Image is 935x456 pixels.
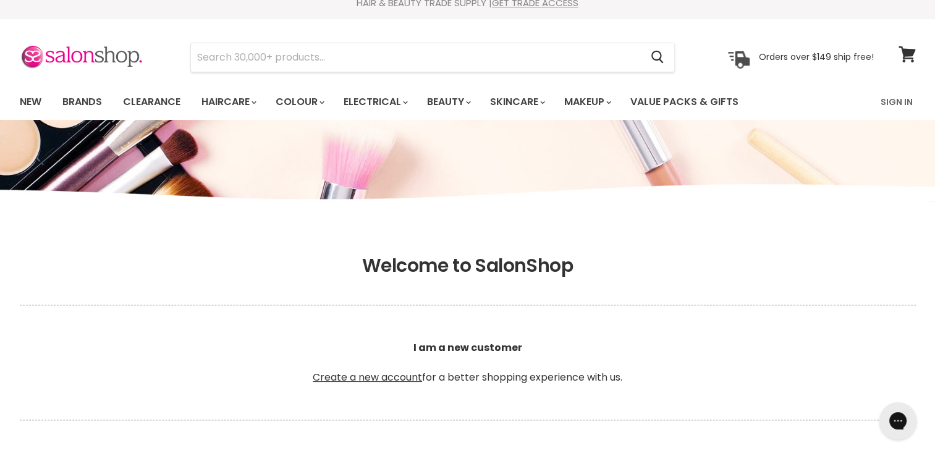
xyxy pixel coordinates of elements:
a: Sign In [873,89,920,115]
iframe: Gorgias live chat messenger [873,398,923,444]
a: Create a new account [313,370,422,384]
p: Orders over $149 ship free! [759,51,874,62]
input: Search [191,43,641,72]
a: New [11,89,51,115]
a: Clearance [114,89,190,115]
button: Search [641,43,674,72]
p: for a better shopping experience with us. [20,311,916,415]
a: Skincare [481,89,552,115]
ul: Main menu [11,84,811,120]
a: Haircare [192,89,264,115]
a: Electrical [334,89,415,115]
a: Colour [266,89,332,115]
form: Product [190,43,675,72]
a: Makeup [555,89,619,115]
nav: Main [4,84,931,120]
b: I am a new customer [413,340,522,355]
h1: Welcome to SalonShop [20,255,916,277]
a: Brands [53,89,111,115]
a: Beauty [418,89,478,115]
a: Value Packs & Gifts [621,89,748,115]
